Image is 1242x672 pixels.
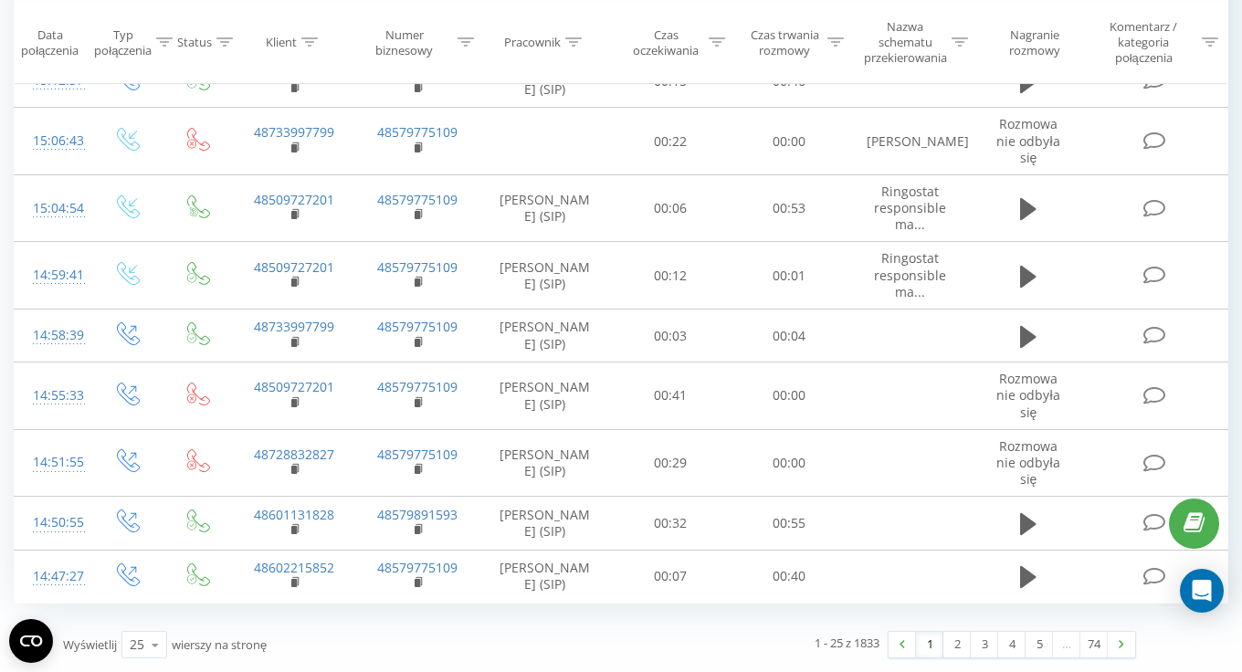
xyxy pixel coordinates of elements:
div: … [1053,632,1080,657]
div: 14:58:39 [33,318,72,353]
div: 14:50:55 [33,505,72,541]
td: [PERSON_NAME] (SIP) [479,310,611,362]
div: 25 [130,635,144,654]
td: [PERSON_NAME] (SIP) [479,550,611,603]
span: Wyświetlij [63,636,117,653]
div: 15:04:54 [33,191,72,226]
td: [PERSON_NAME] (SIP) [479,174,611,242]
a: 48579775109 [377,446,458,463]
div: 15:06:43 [33,123,72,159]
a: 48728832827 [254,446,334,463]
a: 48602215852 [254,559,334,576]
span: wierszy na stronę [172,636,267,653]
div: 14:47:27 [33,559,72,594]
a: 48579775109 [377,258,458,276]
a: 48579775109 [377,123,458,141]
td: 00:55 [730,497,848,550]
td: 00:04 [730,310,848,362]
a: 48509727201 [254,258,334,276]
div: Klient [266,35,297,50]
div: Czas oczekiwania [627,26,704,58]
span: Rozmowa nie odbyła się [996,370,1059,420]
td: 00:01 [730,242,848,310]
td: 00:12 [611,242,730,310]
a: 48509727201 [254,378,334,395]
td: 00:03 [611,310,730,362]
div: 14:51:55 [33,445,72,480]
a: 48579775109 [377,318,458,335]
a: 48733997799 [254,318,334,335]
td: [PERSON_NAME] (SIP) [479,429,611,497]
td: 00:32 [611,497,730,550]
div: Czas trwania rozmowy [746,26,823,58]
td: [PERSON_NAME] (SIP) [479,242,611,310]
div: Nazwa schematu przekierowania [864,19,947,66]
td: 00:53 [730,174,848,242]
div: Numer biznesowy [355,26,453,58]
div: Nagranie rozmowy [988,26,1081,58]
div: Typ połączenia [94,26,152,58]
a: 74 [1080,632,1108,657]
a: 48579891593 [377,506,458,523]
td: [PERSON_NAME] (SIP) [479,362,611,430]
div: Komentarz / kategoria połączenia [1090,19,1197,66]
td: 00:00 [730,362,848,430]
td: 00:00 [730,108,848,175]
div: Pracownik [504,35,561,50]
a: 1 [916,632,943,657]
div: Open Intercom Messenger [1180,569,1224,613]
a: 48579775109 [377,191,458,208]
div: 1 - 25 z 1833 [815,634,879,652]
td: [PERSON_NAME] [848,108,972,175]
div: 14:59:41 [33,257,72,293]
td: 00:41 [611,362,730,430]
td: 00:40 [730,550,848,603]
td: 00:29 [611,429,730,497]
a: 4 [998,632,1026,657]
a: 48509727201 [254,191,334,208]
div: Status [177,35,212,50]
button: Open CMP widget [9,619,53,663]
a: 48601131828 [254,506,334,523]
a: 2 [943,632,971,657]
a: 3 [971,632,998,657]
a: 48579775109 [377,378,458,395]
span: Rozmowa nie odbyła się [996,115,1059,165]
td: 00:06 [611,174,730,242]
div: Data połączenia [15,26,85,58]
a: 48579775109 [377,559,458,576]
div: 14:55:33 [33,378,72,414]
a: 48733997799 [254,123,334,141]
a: 5 [1026,632,1053,657]
span: Ringostat responsible ma... [874,183,946,233]
span: Rozmowa nie odbyła się [996,437,1059,488]
td: 00:22 [611,108,730,175]
td: 00:00 [730,429,848,497]
td: [PERSON_NAME] (SIP) [479,497,611,550]
span: Ringostat responsible ma... [874,249,946,299]
td: 00:07 [611,550,730,603]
